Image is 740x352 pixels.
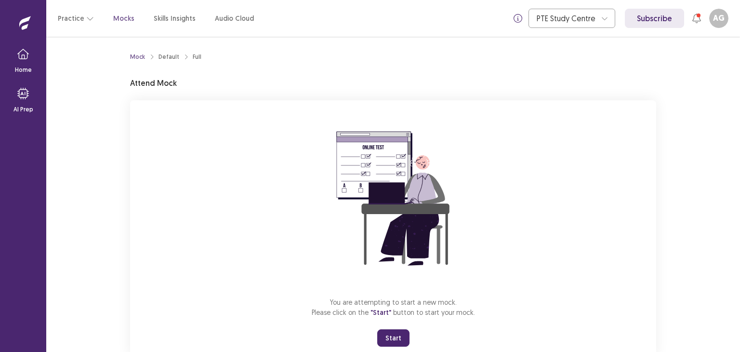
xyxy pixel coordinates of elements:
[370,308,391,317] span: "Start"
[306,112,480,285] img: attend-mock
[130,53,201,61] nav: breadcrumb
[377,329,410,347] button: Start
[215,14,254,24] a: Audio Cloud
[13,105,33,114] p: AI Prep
[193,53,201,61] div: Full
[15,66,32,74] p: Home
[312,297,475,318] p: You are attempting to start a new mock. Please click on the button to start your mock.
[159,53,179,61] div: Default
[509,10,527,27] button: info
[58,10,94,27] button: Practice
[113,14,134,24] a: Mocks
[130,77,177,89] p: Attend Mock
[625,9,684,28] a: Subscribe
[537,9,596,27] div: PTE Study Centre
[130,53,145,61] a: Mock
[154,14,196,24] a: Skills Insights
[709,9,728,28] button: AG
